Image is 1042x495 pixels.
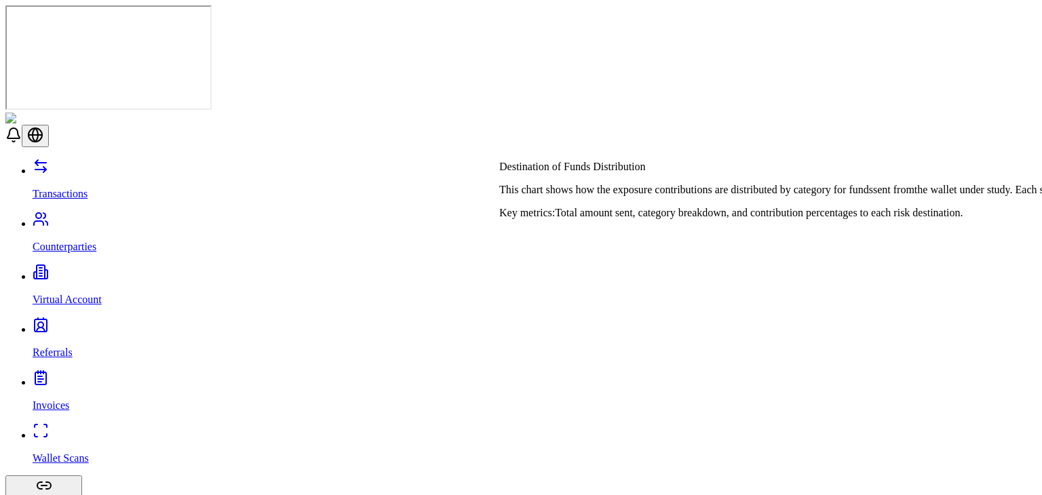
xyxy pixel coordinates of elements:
a: Invoices [33,376,1037,412]
a: Wallet Scans [33,429,1037,464]
p: Referrals [33,346,1037,359]
span: Key metrics: [499,207,555,218]
a: Referrals [33,323,1037,359]
a: Transactions [33,165,1037,200]
p: Invoices [33,399,1037,412]
p: Transactions [33,188,1037,200]
a: Counterparties [33,218,1037,253]
p: Counterparties [33,241,1037,253]
p: Wallet Scans [33,452,1037,464]
a: Virtual Account [33,271,1037,306]
span: sent from [873,184,914,195]
img: ShieldPay Logo [5,113,86,125]
p: Virtual Account [33,294,1037,306]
